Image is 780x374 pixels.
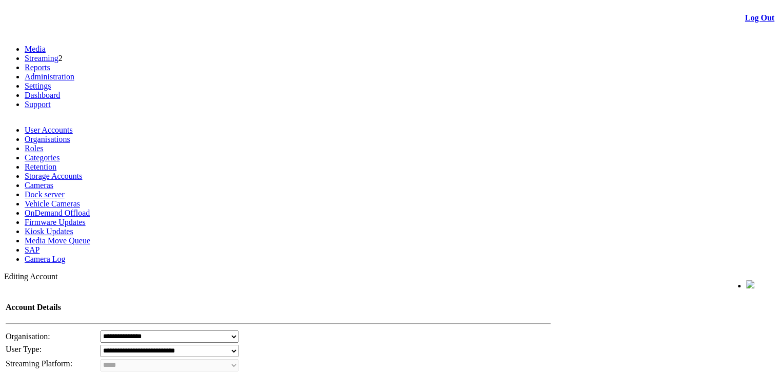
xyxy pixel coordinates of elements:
[25,91,60,99] a: Dashboard
[25,144,43,153] a: Roles
[58,54,63,63] span: 2
[25,63,50,72] a: Reports
[6,303,551,312] h4: Account Details
[25,245,39,254] a: SAP
[25,100,51,109] a: Support
[25,162,56,171] a: Retention
[25,181,53,190] a: Cameras
[25,190,65,199] a: Dock server
[746,280,754,288] img: bell24.png
[25,172,82,180] a: Storage Accounts
[595,281,726,288] span: Welcome, System Administrator (Administrator)
[4,272,57,281] span: Editing Account
[25,218,86,226] a: Firmware Updates
[25,255,66,263] a: Camera Log
[25,209,90,217] a: OnDemand Offload
[25,236,90,245] a: Media Move Queue
[6,332,50,341] span: Organisation:
[6,345,42,354] span: User Type:
[6,359,72,368] span: Streaming Platform:
[745,13,774,22] a: Log Out
[25,227,73,236] a: Kiosk Updates
[25,81,51,90] a: Settings
[25,126,73,134] a: User Accounts
[25,54,58,63] a: Streaming
[25,199,80,208] a: Vehicle Cameras
[25,45,46,53] a: Media
[25,153,59,162] a: Categories
[25,72,74,81] a: Administration
[25,135,70,143] a: Organisations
